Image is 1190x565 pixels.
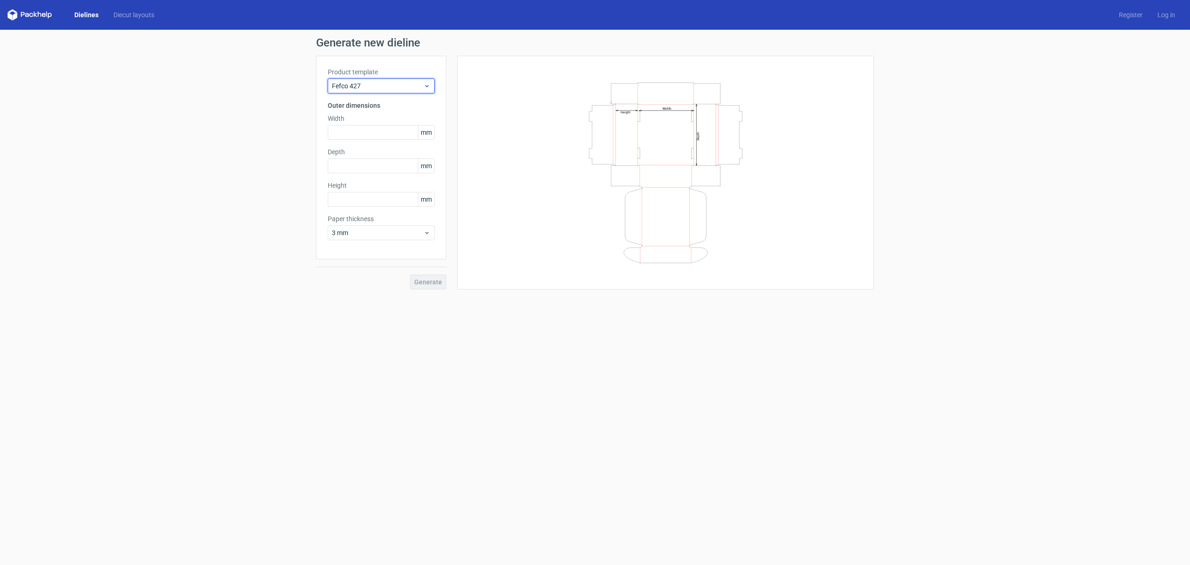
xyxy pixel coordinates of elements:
[1150,10,1183,20] a: Log in
[328,147,435,157] label: Depth
[418,192,434,206] span: mm
[328,214,435,223] label: Paper thickness
[418,125,434,139] span: mm
[621,110,630,114] text: Height
[1111,10,1150,20] a: Register
[328,114,435,123] label: Width
[316,37,874,48] h1: Generate new dieline
[696,131,700,140] text: Depth
[332,228,423,237] span: 3 mm
[662,106,671,110] text: Width
[328,181,435,190] label: Height
[328,67,435,77] label: Product template
[418,159,434,173] span: mm
[328,101,435,110] h3: Outer dimensions
[106,10,162,20] a: Diecut layouts
[332,81,423,91] span: Fefco 427
[67,10,106,20] a: Dielines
